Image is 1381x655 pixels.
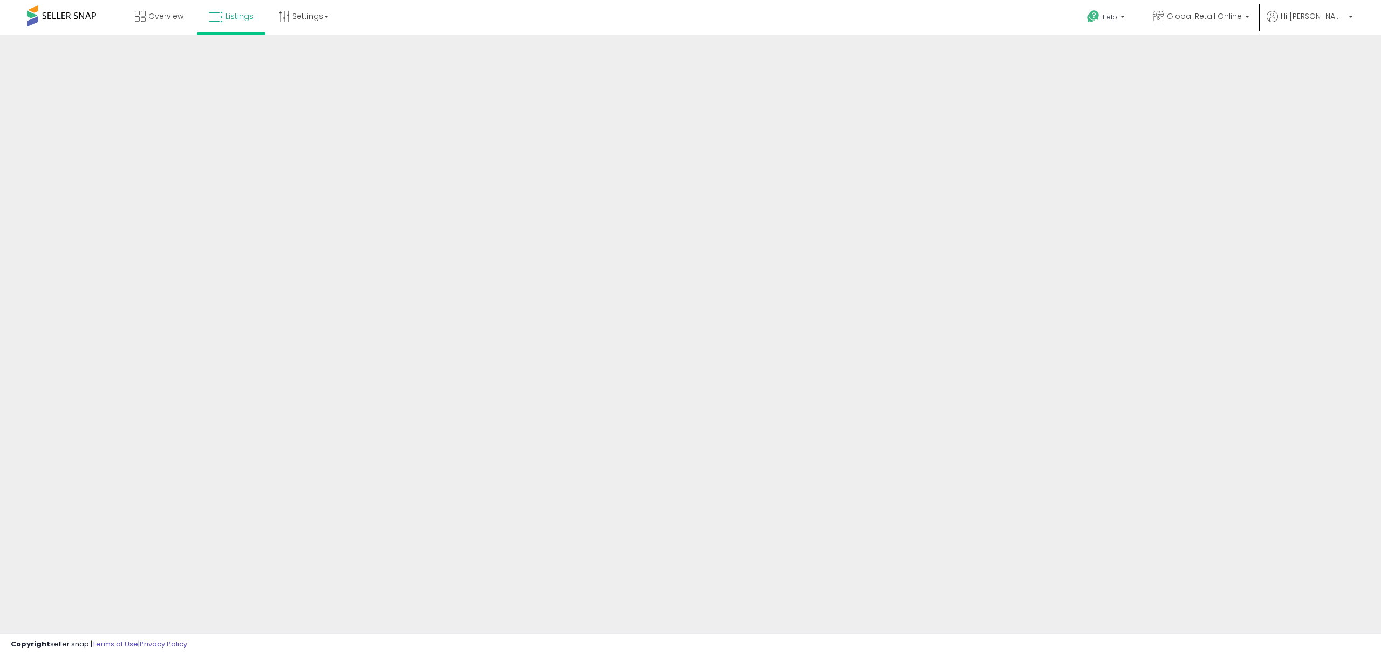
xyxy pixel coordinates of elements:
[225,11,254,22] span: Listings
[1086,10,1100,23] i: Get Help
[1167,11,1242,22] span: Global Retail Online
[1281,11,1345,22] span: Hi [PERSON_NAME]
[148,11,183,22] span: Overview
[1078,2,1136,35] a: Help
[1103,12,1117,22] span: Help
[1267,11,1353,35] a: Hi [PERSON_NAME]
